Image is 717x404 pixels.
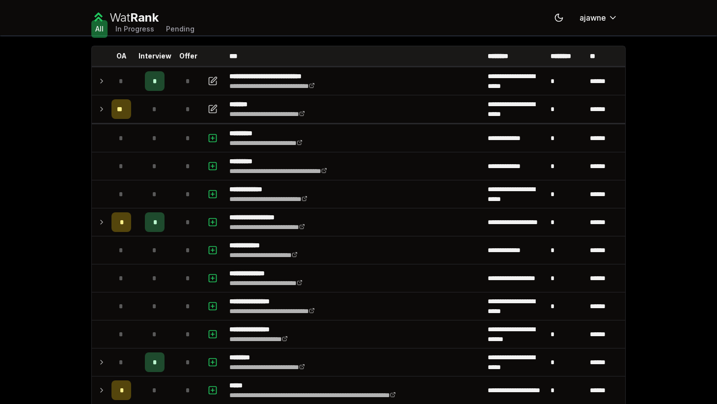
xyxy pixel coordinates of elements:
a: WatRank [91,10,159,26]
div: Wat [110,10,159,26]
p: Offer [179,51,197,61]
p: Interview [138,51,171,61]
span: ajawne [579,12,606,24]
span: Rank [130,10,159,25]
button: In Progress [111,20,158,38]
p: OA [116,51,127,61]
button: Pending [162,20,198,38]
button: ajawne [572,9,626,27]
button: All [91,20,108,38]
